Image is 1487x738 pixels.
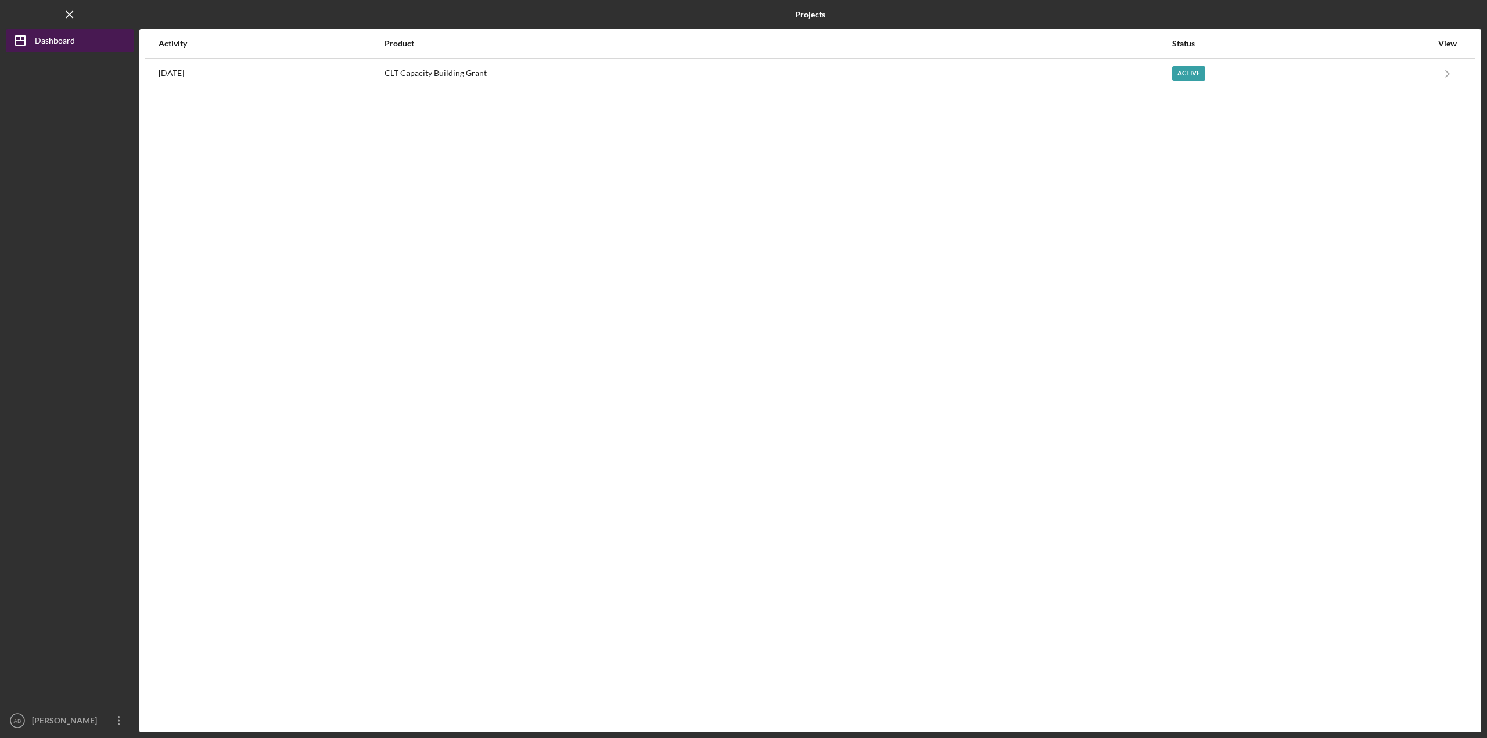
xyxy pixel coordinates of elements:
div: CLT Capacity Building Grant [385,59,1171,88]
text: AB [14,718,21,724]
b: Projects [795,10,825,19]
div: Dashboard [35,29,75,55]
div: [PERSON_NAME] [29,709,105,735]
div: View [1433,39,1462,48]
div: Activity [159,39,383,48]
div: Active [1172,66,1205,81]
div: Status [1172,39,1432,48]
div: Product [385,39,1171,48]
button: AB[PERSON_NAME] [6,709,134,732]
time: 2025-07-30 22:30 [159,69,184,78]
button: Dashboard [6,29,134,52]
